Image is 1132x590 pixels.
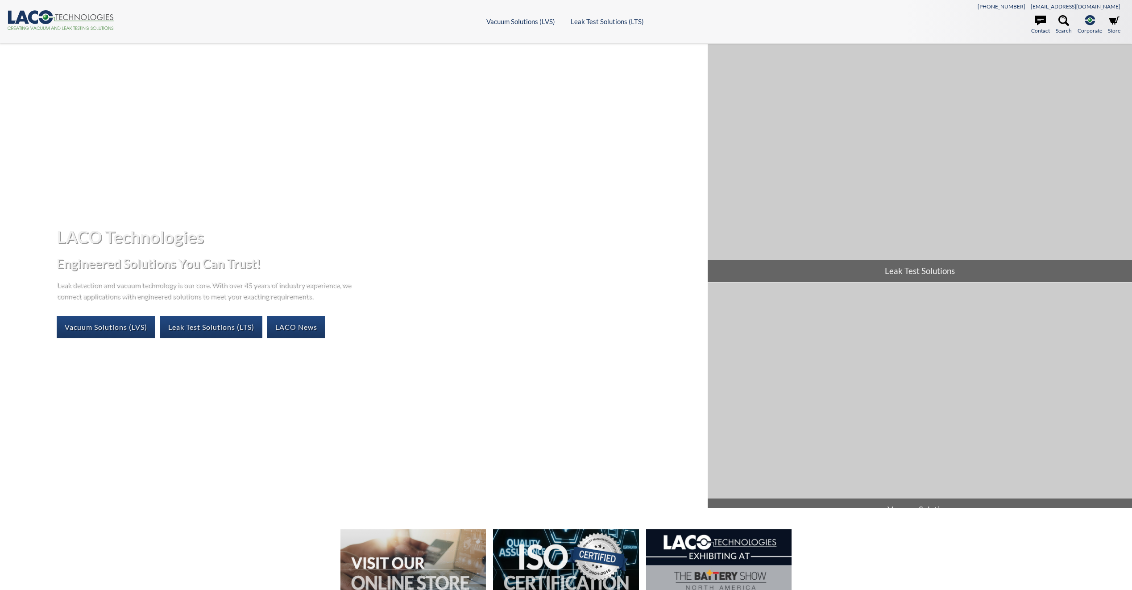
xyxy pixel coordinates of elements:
span: Leak Test Solutions [708,260,1132,282]
a: Leak Test Solutions (LTS) [571,17,644,25]
span: Corporate [1078,26,1102,35]
a: LACO News [267,316,325,338]
a: Contact [1031,15,1050,35]
a: [EMAIL_ADDRESS][DOMAIN_NAME] [1031,3,1120,10]
a: Search [1056,15,1072,35]
h2: Engineered Solutions You Can Trust! [57,255,701,272]
h1: LACO Technologies [57,226,701,248]
a: [PHONE_NUMBER] [978,3,1025,10]
span: Vacuum Solutions [708,499,1132,521]
a: Vacuum Solutions (LVS) [57,316,155,338]
p: Leak detection and vacuum technology is our core. With over 45 years of industry experience, we c... [57,279,356,302]
a: Vacuum Solutions (LVS) [486,17,555,25]
a: Vacuum Solutions [708,283,1132,521]
a: Leak Test Solutions [708,44,1132,282]
a: Leak Test Solutions (LTS) [160,316,262,338]
a: Store [1108,15,1120,35]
